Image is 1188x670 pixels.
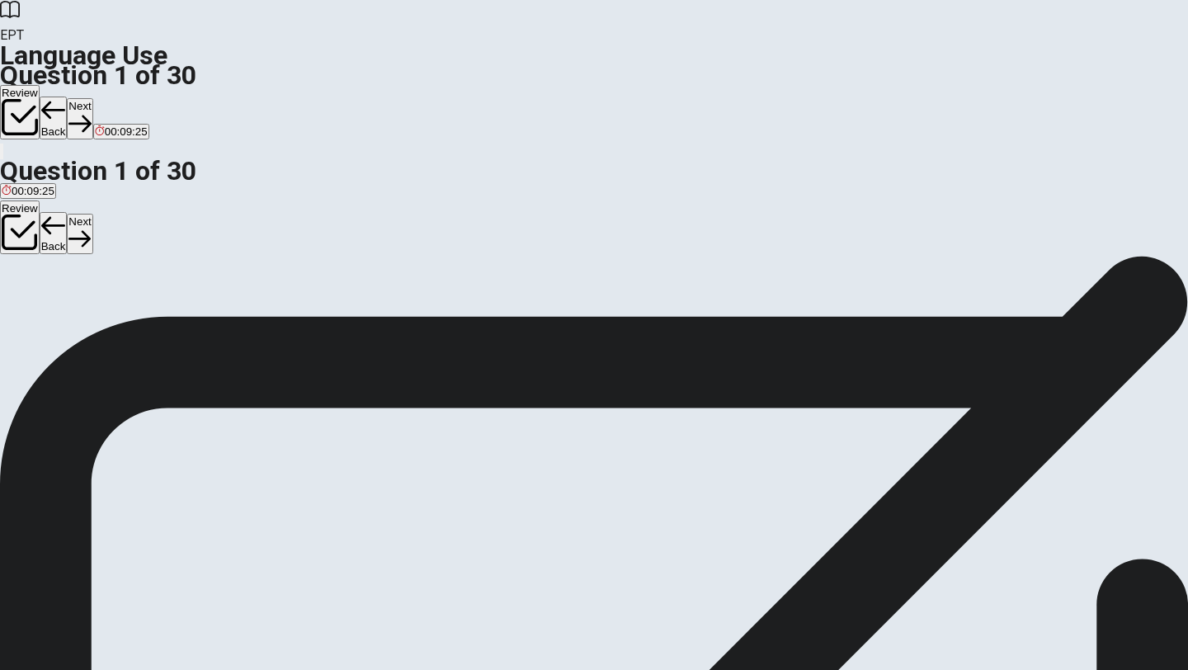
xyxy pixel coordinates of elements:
[12,185,54,197] span: 00:09:25
[93,124,149,139] button: 00:09:25
[40,212,68,255] button: Back
[40,97,68,139] button: Back
[67,214,92,254] button: Next
[67,98,92,139] button: Next
[105,125,148,138] span: 00:09:25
